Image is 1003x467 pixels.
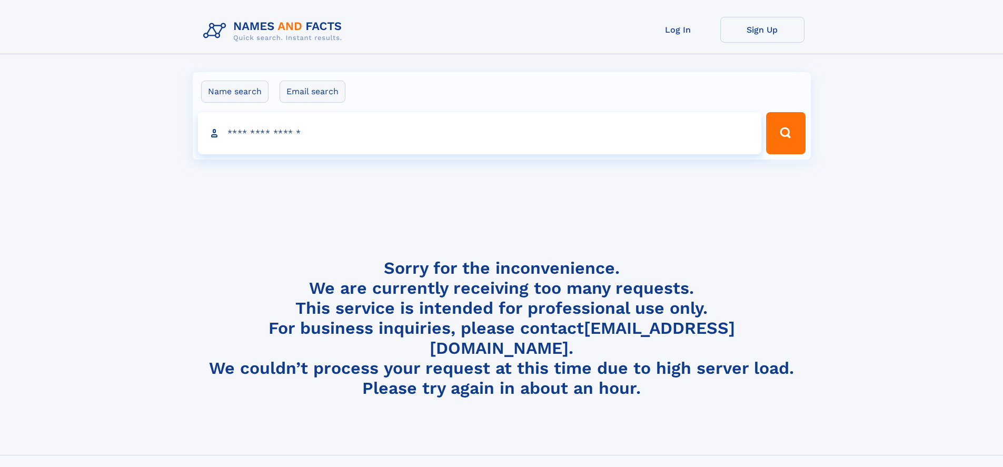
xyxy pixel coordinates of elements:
[720,17,805,43] a: Sign Up
[199,17,351,45] img: Logo Names and Facts
[430,318,735,358] a: [EMAIL_ADDRESS][DOMAIN_NAME]
[201,81,269,103] label: Name search
[199,258,805,399] h4: Sorry for the inconvenience. We are currently receiving too many requests. This service is intend...
[198,112,762,154] input: search input
[280,81,345,103] label: Email search
[636,17,720,43] a: Log In
[766,112,805,154] button: Search Button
